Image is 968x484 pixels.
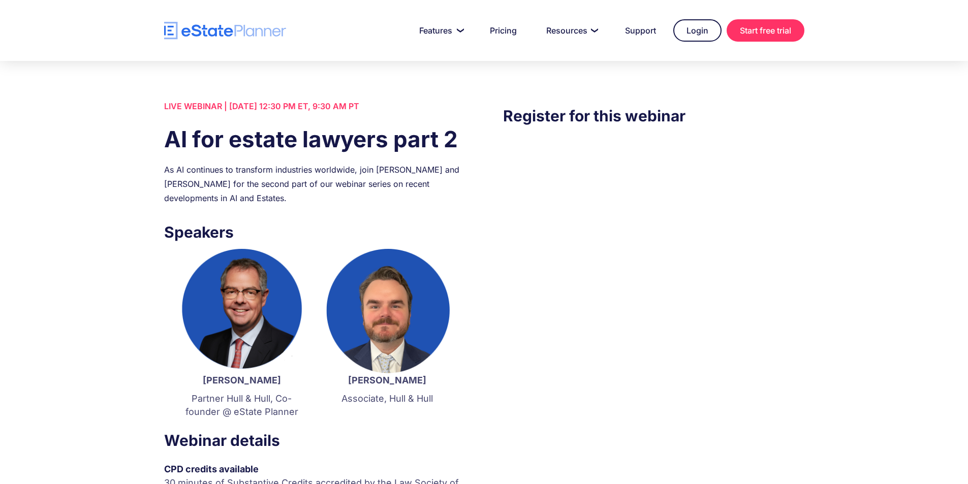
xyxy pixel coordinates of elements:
[503,148,804,320] iframe: Form 0
[164,163,465,205] div: As AI continues to transform industries worldwide, join [PERSON_NAME] and [PERSON_NAME] for the s...
[673,19,722,42] a: Login
[348,375,426,385] strong: [PERSON_NAME]
[503,104,804,127] h3: Register for this webinar
[164,123,465,155] h1: AI for estate lawyers part 2
[407,20,473,41] a: Features
[179,392,304,418] p: Partner Hull & Hull, Co-founder @ eState Planner
[613,20,668,41] a: Support
[164,429,465,452] h3: Webinar details
[727,19,804,42] a: Start free trial
[164,464,259,474] strong: CPD credits available
[325,392,450,405] p: Associate, Hull & Hull
[478,20,529,41] a: Pricing
[164,220,465,244] h3: Speakers
[164,22,286,40] a: home
[164,99,465,113] div: LIVE WEBINAR | [DATE] 12:30 PM ET, 9:30 AM PT
[203,375,281,385] strong: [PERSON_NAME]
[534,20,608,41] a: Resources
